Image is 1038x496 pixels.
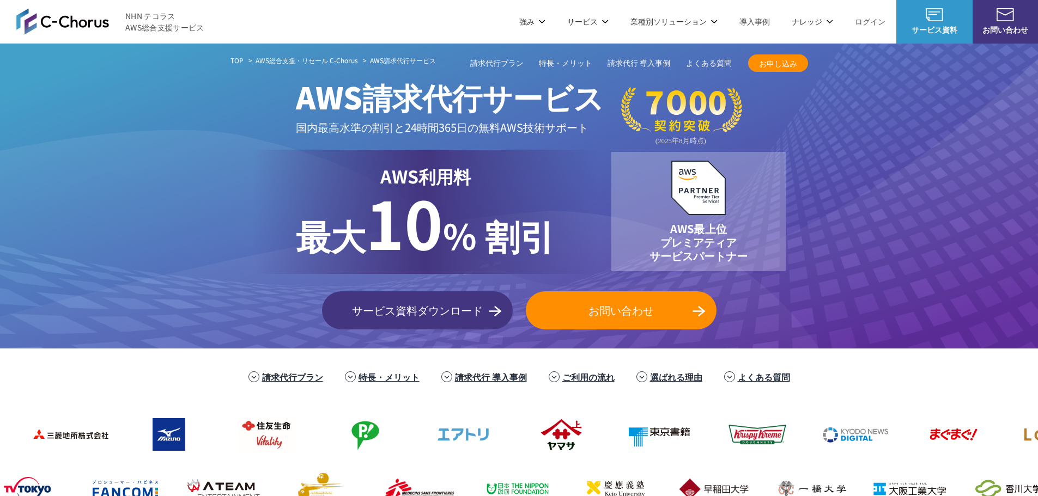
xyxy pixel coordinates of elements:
[686,58,732,69] a: よくある質問
[125,10,204,33] span: NHN テコラス AWS総合支援サービス
[359,370,420,383] a: 特長・メリット
[748,58,808,69] span: お申し込み
[567,16,609,27] p: サービス
[296,163,555,189] p: AWS利用料
[630,16,718,27] p: 業種別ソリューション
[855,16,885,27] a: ログイン
[296,189,555,261] p: % 割引
[673,413,760,456] img: クリスピー・クリーム・ドーナツ
[738,370,790,383] a: よくある質問
[792,16,833,27] p: ナレッジ
[379,413,466,456] img: エアトリ
[519,16,545,27] p: 強み
[526,302,717,319] span: お問い合わせ
[296,75,604,118] span: AWS請求代行サービス
[256,56,358,65] a: AWS総合支援・リセール C-Chorus
[477,413,564,456] img: ヤマサ醤油
[16,8,204,34] a: AWS総合支援サービス C-Chorus NHN テコラスAWS総合支援サービス
[649,222,748,262] p: AWS最上位 プレミアティア サービスパートナー
[748,54,808,72] a: お申し込み
[370,56,436,65] span: AWS請求代行サービス
[366,174,443,269] span: 10
[739,16,770,27] a: 導入事例
[296,210,366,260] span: 最大
[926,8,943,21] img: AWS総合支援サービス C-Chorus サービス資料
[16,8,109,34] img: AWS総合支援サービス C-Chorus
[621,87,742,145] img: 契約件数
[671,161,726,215] img: AWSプレミアティアサービスパートナー
[973,24,1038,35] span: お問い合わせ
[539,58,592,69] a: 特長・メリット
[322,291,513,329] a: サービス資料ダウンロード
[997,8,1014,21] img: お問い合わせ
[281,413,368,456] img: フジモトHD
[650,370,702,383] a: 選ばれる理由
[470,58,524,69] a: 請求代行プラン
[896,24,973,35] span: サービス資料
[869,413,956,456] img: まぐまぐ
[84,413,172,456] img: ミズノ
[575,413,662,456] img: 東京書籍
[608,58,671,69] a: 請求代行 導入事例
[183,413,270,456] img: 住友生命保険相互
[296,118,604,136] p: 国内最高水準の割引と 24時間365日の無料AWS技術サポート
[262,370,323,383] a: 請求代行プラン
[771,413,858,456] img: 共同通信デジタル
[526,291,717,329] a: お問い合わせ
[455,370,527,383] a: 請求代行 導入事例
[322,302,513,319] span: サービス資料ダウンロード
[230,56,244,65] a: TOP
[562,370,615,383] a: ご利用の流れ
